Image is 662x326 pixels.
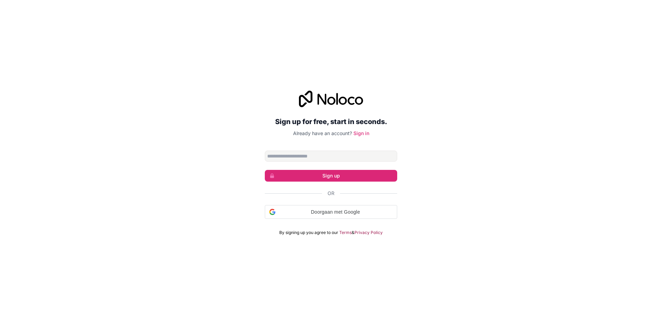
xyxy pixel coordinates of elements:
[352,230,354,235] span: &
[278,208,393,216] span: Doorgaan met Google
[354,230,383,235] a: Privacy Policy
[265,151,397,162] input: Email address
[265,205,397,219] div: Doorgaan met Google
[293,130,352,136] span: Already have an account?
[328,190,334,197] span: Or
[279,230,338,235] span: By signing up you agree to our
[265,170,397,182] button: Sign up
[339,230,352,235] a: Terms
[353,130,369,136] a: Sign in
[265,115,397,128] h2: Sign up for free, start in seconds.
